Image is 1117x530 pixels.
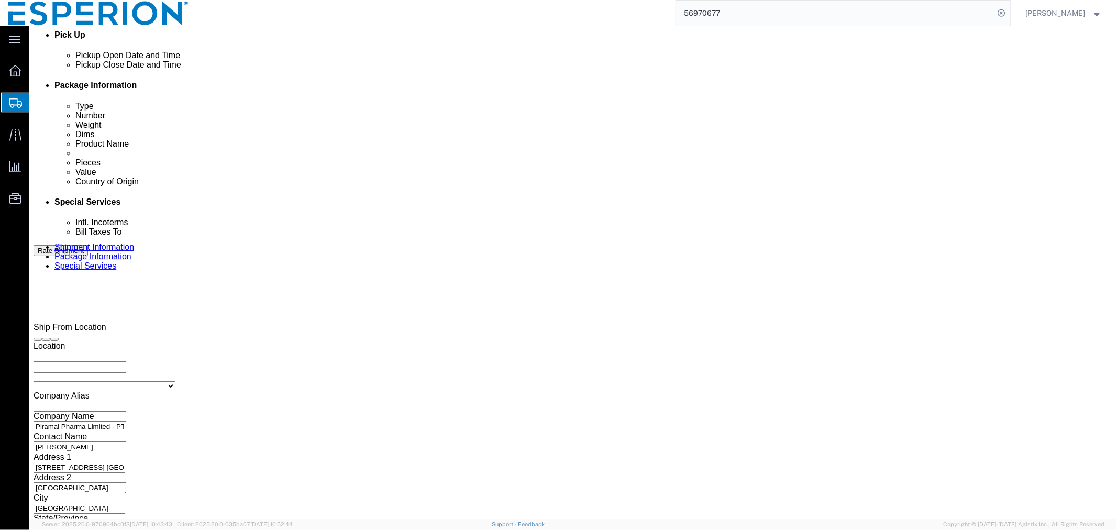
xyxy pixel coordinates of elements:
[29,26,1117,519] iframe: FS Legacy Container
[250,521,293,527] span: [DATE] 10:52:44
[1025,7,1103,19] button: [PERSON_NAME]
[42,521,172,527] span: Server: 2025.20.0-970904bc0f3
[177,521,293,527] span: Client: 2025.20.0-035ba07
[130,521,172,527] span: [DATE] 10:43:43
[492,521,518,527] a: Support
[1026,7,1086,19] span: Alexandra Breaux
[943,520,1104,529] span: Copyright © [DATE]-[DATE] Agistix Inc., All Rights Reserved
[518,521,545,527] a: Feedback
[676,1,994,26] input: Search for shipment number, reference number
